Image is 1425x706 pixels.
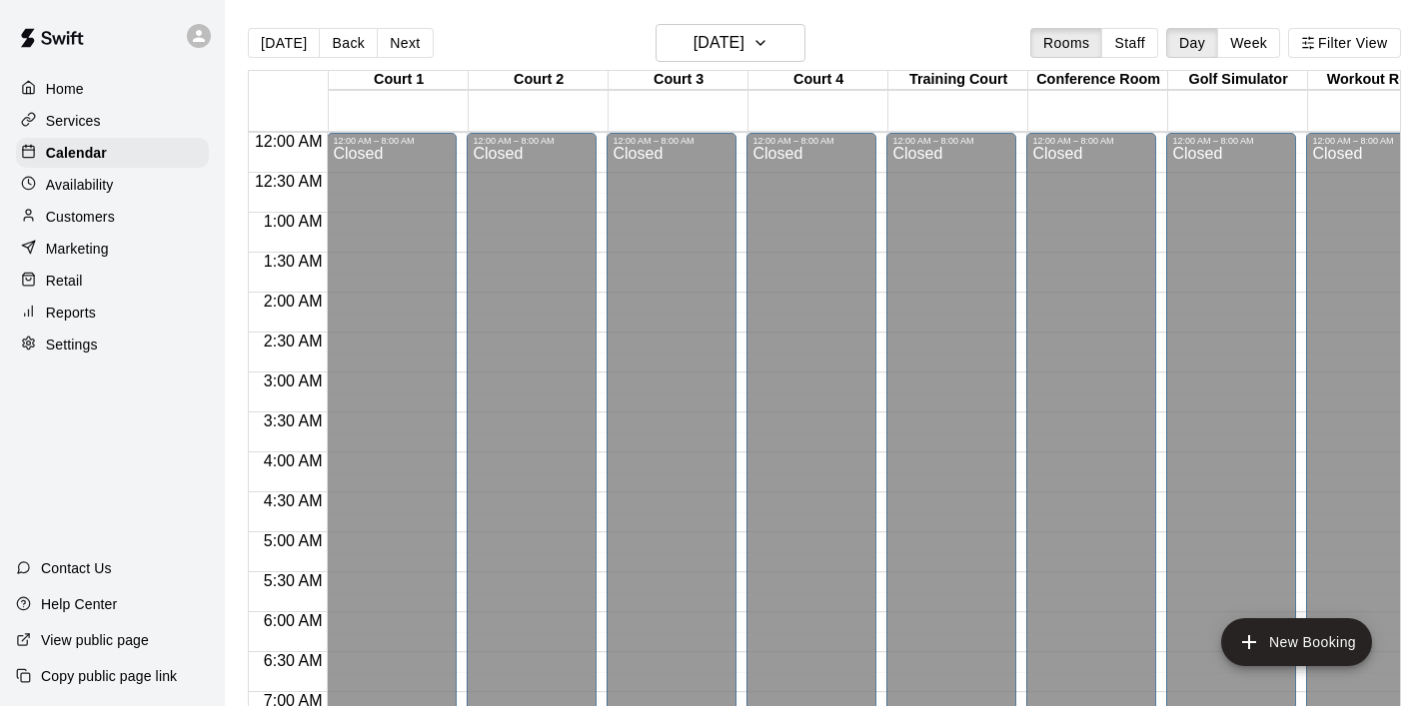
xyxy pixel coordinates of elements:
button: Back [319,28,378,58]
span: 1:00 AM [259,213,328,230]
p: Reports [46,303,96,323]
p: Contact Us [41,558,112,578]
p: Home [46,79,84,99]
a: Customers [16,202,209,232]
span: 3:30 AM [259,412,328,429]
p: Marketing [46,239,109,259]
span: 4:30 AM [259,492,328,509]
span: 6:00 AM [259,612,328,629]
div: 12:00 AM – 8:00 AM [1032,136,1150,146]
div: 12:00 AM – 8:00 AM [333,136,451,146]
p: Availability [46,175,114,195]
h6: [DATE] [694,29,744,57]
a: Reports [16,298,209,328]
button: [DATE] [248,28,320,58]
p: Copy public page link [41,666,177,686]
span: 12:00 AM [250,133,328,150]
span: 5:30 AM [259,572,328,589]
button: Next [377,28,433,58]
a: Availability [16,170,209,200]
p: Services [46,111,101,131]
div: Court 1 [329,71,469,90]
a: Retail [16,266,209,296]
div: 12:00 AM – 8:00 AM [892,136,1010,146]
button: add [1221,618,1372,666]
button: [DATE] [656,24,805,62]
a: Settings [16,330,209,359]
span: 1:30 AM [259,253,328,270]
span: 5:00 AM [259,532,328,549]
a: Calendar [16,138,209,168]
span: 6:30 AM [259,652,328,669]
span: 4:00 AM [259,452,328,469]
a: Marketing [16,234,209,264]
div: Court 2 [469,71,609,90]
span: 3:00 AM [259,372,328,389]
a: Home [16,74,209,104]
button: Day [1166,28,1218,58]
p: Calendar [46,143,107,163]
div: Golf Simulator [1168,71,1308,90]
p: Settings [46,335,98,354]
p: Customers [46,207,115,227]
button: Filter View [1288,28,1400,58]
span: 2:30 AM [259,333,328,350]
button: Rooms [1030,28,1102,58]
a: Services [16,106,209,136]
div: Training Court [888,71,1028,90]
div: Court 4 [748,71,888,90]
p: Retail [46,271,83,291]
div: 12:00 AM – 8:00 AM [752,136,870,146]
span: 12:30 AM [250,173,328,190]
button: Week [1217,28,1280,58]
div: Conference Room [1028,71,1168,90]
div: 12:00 AM – 8:00 AM [613,136,730,146]
span: 2:00 AM [259,293,328,310]
div: 12:00 AM – 8:00 AM [473,136,591,146]
p: Help Center [41,594,117,614]
button: Staff [1101,28,1158,58]
p: View public page [41,630,149,650]
div: 12:00 AM – 8:00 AM [1172,136,1290,146]
div: Court 3 [609,71,748,90]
